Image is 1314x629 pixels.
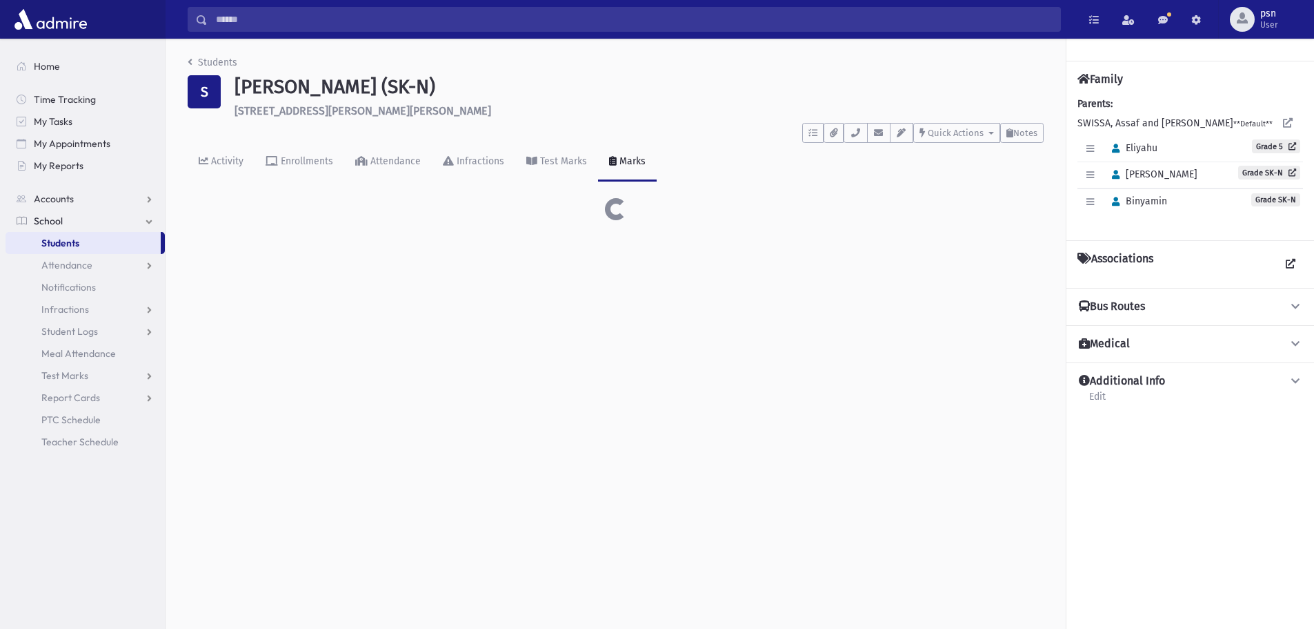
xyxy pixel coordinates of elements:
a: Meal Attendance [6,342,165,365]
span: psn [1260,8,1278,19]
div: Marks [617,155,646,167]
div: Infractions [454,155,504,167]
b: Parents: [1077,98,1113,110]
img: AdmirePro [11,6,90,33]
a: My Tasks [6,110,165,133]
span: Report Cards [41,391,100,404]
span: Attendance [41,259,92,271]
div: SWISSA, Assaf and [PERSON_NAME] [1077,97,1303,229]
nav: breadcrumb [188,55,237,75]
a: Enrollments [255,143,344,182]
span: My Appointments [34,137,110,150]
span: Teacher Schedule [41,436,119,448]
span: Test Marks [41,369,88,382]
a: Grade 5 [1252,139,1300,153]
a: Home [6,55,165,77]
button: Bus Routes [1077,300,1303,314]
a: Attendance [6,254,165,276]
div: Test Marks [537,155,587,167]
h4: Family [1077,72,1123,86]
a: My Reports [6,155,165,177]
span: [PERSON_NAME] [1106,168,1197,180]
span: Home [34,60,60,72]
span: Notes [1013,128,1037,138]
a: School [6,210,165,232]
a: View all Associations [1278,252,1303,277]
h6: [STREET_ADDRESS][PERSON_NAME][PERSON_NAME] [235,104,1044,117]
a: My Appointments [6,133,165,155]
h1: [PERSON_NAME] (SK-N) [235,75,1044,99]
span: Students [41,237,79,249]
button: Notes [1000,123,1044,143]
a: Student Logs [6,320,165,342]
a: Activity [188,143,255,182]
span: Student Logs [41,325,98,338]
h4: Medical [1079,337,1130,351]
a: PTC Schedule [6,409,165,431]
a: Students [188,57,237,68]
input: Search [208,7,1060,32]
span: My Reports [34,159,83,172]
a: Attendance [344,143,432,182]
a: Accounts [6,188,165,210]
span: Infractions [41,303,89,316]
span: Meal Attendance [41,347,116,360]
h4: Additional Info [1079,374,1165,389]
div: Activity [208,155,243,167]
div: Enrollments [278,155,333,167]
a: Infractions [6,298,165,320]
a: Teacher Schedule [6,431,165,453]
a: Time Tracking [6,88,165,110]
span: School [34,215,63,227]
a: Test Marks [6,365,165,387]
span: Notifications [41,281,96,293]
span: My Tasks [34,115,72,128]
h4: Associations [1077,252,1153,277]
a: Students [6,232,161,254]
a: Notifications [6,276,165,298]
a: Report Cards [6,387,165,409]
span: Grade SK-N [1251,193,1300,206]
button: Additional Info [1077,374,1303,389]
button: Medical [1077,337,1303,351]
span: Time Tracking [34,93,96,106]
a: Edit [1088,389,1106,414]
span: Accounts [34,193,74,205]
a: Infractions [432,143,515,182]
button: Quick Actions [913,123,1000,143]
span: User [1260,19,1278,30]
span: Binyamin [1106,195,1167,207]
a: Test Marks [515,143,598,182]
span: Eliyahu [1106,142,1157,154]
span: Quick Actions [928,128,984,138]
span: PTC Schedule [41,414,101,426]
div: S [188,75,221,108]
a: Marks [598,143,657,182]
h4: Bus Routes [1079,300,1145,314]
a: Grade SK-N [1238,166,1300,180]
div: Attendance [368,155,421,167]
